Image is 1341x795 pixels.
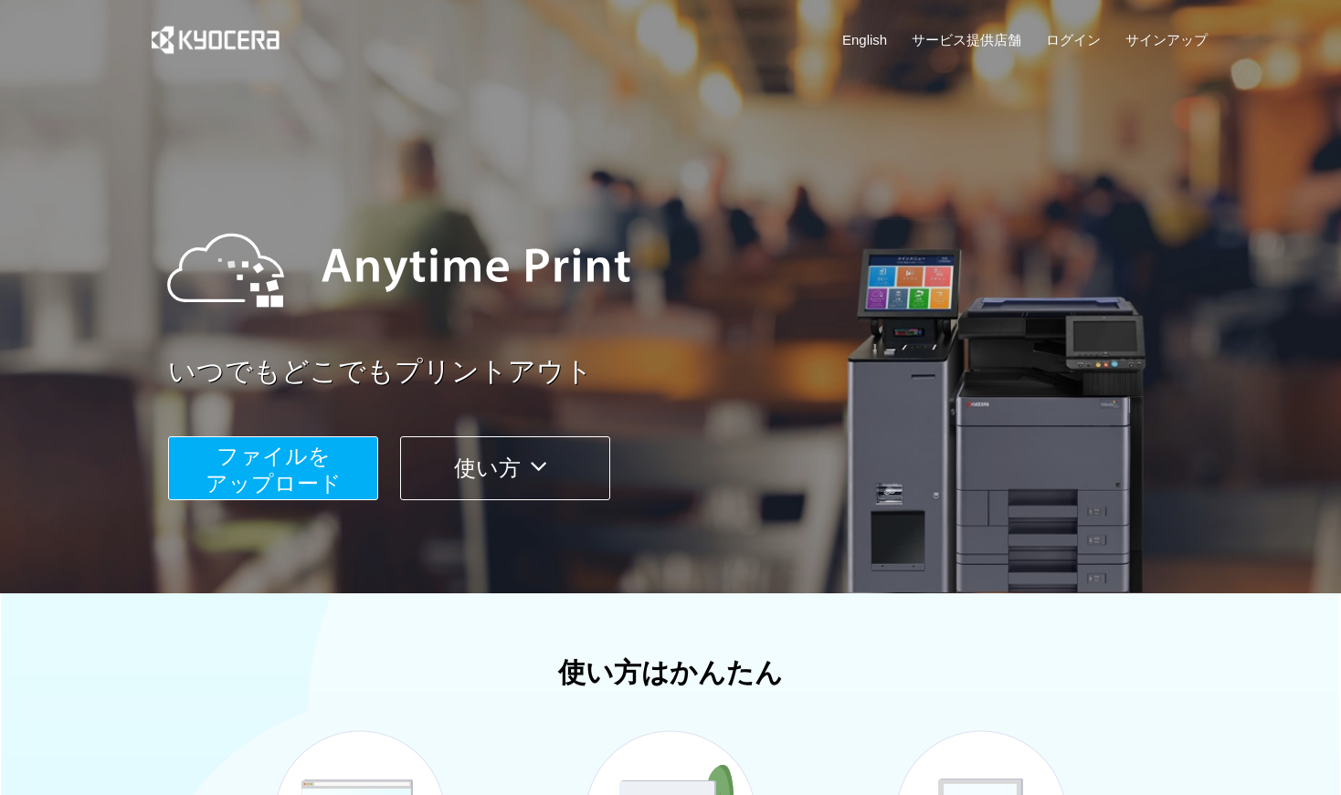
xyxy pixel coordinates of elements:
a: ログイン [1046,30,1101,49]
a: サービス提供店舗 [912,30,1021,49]
a: いつでもどこでもプリントアウト [168,352,1219,392]
button: 使い方 [400,436,610,500]
a: サインアップ [1125,30,1208,49]
button: ファイルを​​アップロード [168,436,378,500]
a: English [842,30,887,49]
span: ファイルを ​​アップロード [206,444,342,496]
